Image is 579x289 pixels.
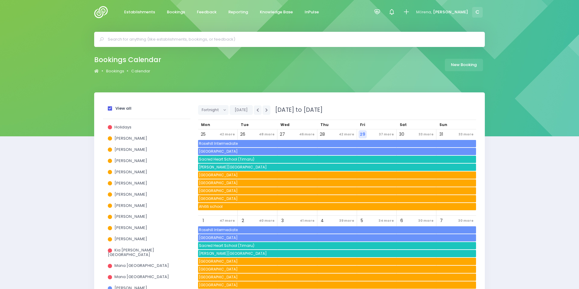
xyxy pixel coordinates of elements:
span: Sacred Heart School (Timaru) [198,156,476,163]
span: Wed [280,122,289,127]
span: Knowledge Base [260,9,293,15]
span: Sat [400,122,407,127]
span: Mokau School [198,171,476,179]
span: 33 more [457,130,475,138]
input: Search for anything (like establishments, bookings, or feedback) [108,35,476,44]
span: 30 [398,130,406,138]
span: [PERSON_NAME] [114,158,147,164]
span: 2 [239,217,247,225]
span: 48 more [257,130,276,138]
span: Mimitangiatua School [198,179,476,187]
img: Logo [94,6,111,18]
a: Feedback [192,6,221,18]
button: Fortnight [198,105,229,115]
h2: Bookings Calendar [94,56,161,64]
a: Bookings [106,68,124,74]
span: Ahititi school [198,203,476,210]
span: 37 more [377,130,395,138]
a: Calendar [131,68,150,74]
span: 31 [437,130,445,138]
span: [PERSON_NAME] [114,169,147,175]
span: 34 more [377,217,395,225]
span: Mana [GEOGRAPHIC_DATA] [114,274,169,280]
span: Mokau School [198,258,476,265]
span: Kia [PERSON_NAME][GEOGRAPHIC_DATA] [108,247,154,257]
span: Rosehill Intermediate [198,140,476,147]
span: 41 more [298,217,316,225]
span: [PERSON_NAME] [114,147,147,152]
span: [PERSON_NAME] [114,191,147,197]
span: 7 [437,217,445,225]
span: Whareorino School [198,187,476,194]
a: Establishments [119,6,160,18]
span: Mōrena, [416,9,432,15]
span: Fri [360,122,365,127]
span: Uruti School [198,281,476,289]
span: [PERSON_NAME] [114,203,147,208]
span: 27 [278,130,286,138]
span: Mimitangiatua School [198,266,476,273]
span: Thu [320,122,329,127]
span: 1 [199,217,207,225]
span: 30 more [457,217,475,225]
span: Fortnight [202,105,220,115]
span: Reporting [228,9,248,15]
span: 3 [278,217,286,225]
a: New Booking [445,59,483,71]
span: 46 more [298,130,316,138]
span: 33 more [417,130,435,138]
span: C [472,7,483,18]
span: Sun [439,122,447,127]
span: [PERSON_NAME] [114,214,147,219]
span: 30 more [417,217,435,225]
span: [PERSON_NAME] [433,9,468,15]
span: 47 more [218,217,237,225]
a: InPulse [299,6,324,18]
span: Mana [GEOGRAPHIC_DATA] [114,263,169,268]
span: 29 [359,130,367,138]
span: 40 more [257,217,276,225]
span: Everglade School [198,234,476,241]
span: Burnham School [198,250,476,257]
span: 42 more [337,130,356,138]
span: [PERSON_NAME] [114,135,147,141]
span: Rosehill Intermediate [198,226,476,234]
span: Sacred Heart School (Timaru) [198,242,476,249]
span: Holidays [114,124,131,130]
span: 28 [318,130,326,138]
span: Mon [201,122,210,127]
span: 6 [398,217,406,225]
span: Burnham School [198,164,476,171]
span: InPulse [305,9,319,15]
span: [PERSON_NAME] [114,180,147,186]
strong: View all [115,105,131,111]
a: Reporting [223,6,253,18]
span: 4 [318,217,326,225]
span: Establishments [124,9,155,15]
span: [DATE] to [DATE] [271,106,323,114]
span: Feedback [197,9,217,15]
span: Tue [241,122,249,127]
span: Bookings [167,9,185,15]
span: 26 [239,130,247,138]
span: 5 [358,217,366,225]
span: Whareorino School [198,274,476,281]
button: [DATE] [230,105,253,115]
span: Everglade School [198,148,476,155]
span: [PERSON_NAME] [114,225,147,231]
span: 25 [199,130,207,138]
span: [PERSON_NAME] [114,236,147,242]
span: Uruti School [198,195,476,202]
span: 39 more [338,217,356,225]
span: 42 more [218,130,237,138]
a: Bookings [162,6,190,18]
a: Knowledge Base [255,6,298,18]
